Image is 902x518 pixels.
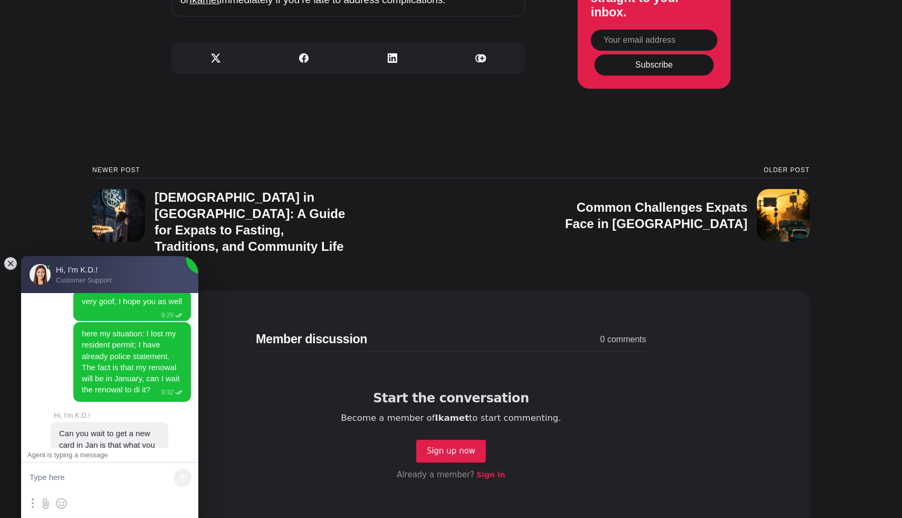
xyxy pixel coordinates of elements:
input: Your email address [591,30,717,51]
jdiv: Agent is typing a message [21,448,198,462]
jdiv: here my situation: I lost my resident permit; I have already police statement. The fact is that m... [82,329,182,394]
button: Subscribe [594,54,714,76]
a: Share on Linkedin [348,42,437,74]
jdiv: 02.09.25 9:32:07 [51,422,168,468]
jdiv: 9:32 [158,389,183,396]
a: Share on X [171,42,260,74]
a: Share on Facebook [260,42,349,74]
h3: Common Challenges Expats Face in [GEOGRAPHIC_DATA] [565,200,747,231]
jdiv: 02.09.25 9:32:09 [73,322,191,402]
jdiv: Hi, I'm K.D.! [54,411,183,419]
a: Copy link [437,42,525,74]
h3: [DEMOGRAPHIC_DATA] in [GEOGRAPHIC_DATA]: A Guide for Expats to Fasting, Traditions, and Community... [155,190,345,254]
a: Older post Common Challenges Expats Face in [GEOGRAPHIC_DATA] [451,167,810,255]
jdiv: Can you wait to get a new card in Jan is that what you mean? [59,429,157,460]
span: 0 comments [490,333,646,346]
jdiv: very goof, I hope you as well [82,297,182,306]
jdiv: 9:29 [158,312,183,319]
jdiv: 02.09.25 9:29:54 [73,290,191,321]
iframe: comments-frame [256,368,646,514]
a: Newer post [DEMOGRAPHIC_DATA] in [GEOGRAPHIC_DATA]: A Guide for Expats to Fasting, Traditions, an... [92,167,451,255]
h3: Member discussion [256,333,490,346]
